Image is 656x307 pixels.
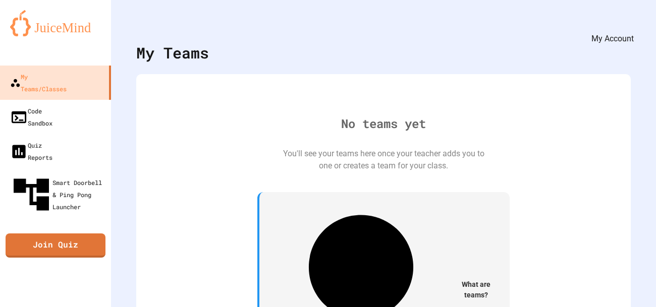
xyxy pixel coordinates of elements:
span: What are teams? [455,279,498,300]
div: Smart Doorbell & Ping Pong Launcher [10,173,107,216]
div: My Teams [136,41,209,64]
img: logo-orange.svg [10,10,101,36]
div: Quiz Reports [10,139,52,163]
div: You'll see your teams here once your teacher adds you to one or creates a team for your class. [283,148,484,172]
div: No teams yet [341,114,426,133]
div: Code Sandbox [10,105,52,129]
div: My Teams/Classes [10,71,67,95]
a: Join Quiz [6,233,105,258]
div: My Account [591,33,634,45]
